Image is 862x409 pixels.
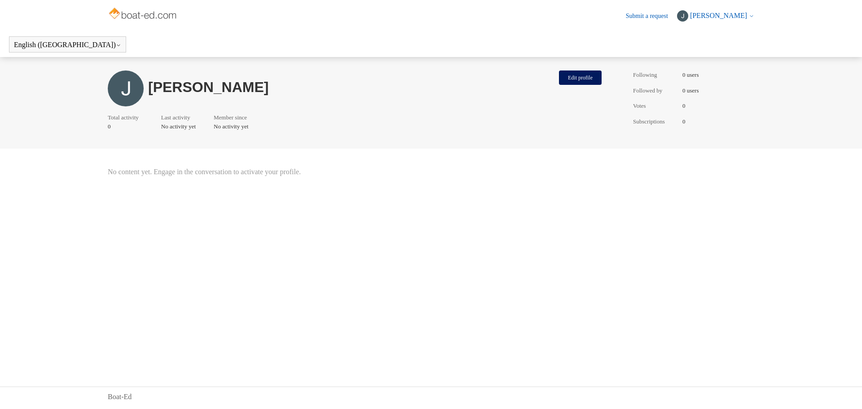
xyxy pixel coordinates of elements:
[108,391,132,402] a: Boat-Ed
[214,122,251,131] span: No activity yet
[108,167,606,177] span: No content yet. Engage in the conversation to activate your profile.
[148,82,554,93] h1: [PERSON_NAME]
[633,117,678,126] span: Subscriptions
[832,379,855,402] div: Live chat
[559,70,602,85] button: Edit profile
[690,12,747,19] span: [PERSON_NAME]
[633,70,678,79] span: Following
[626,11,677,21] a: Submit a request
[633,101,678,110] span: Votes
[161,113,191,122] span: Last activity
[677,10,754,22] button: [PERSON_NAME]
[14,41,121,49] button: English ([GEOGRAPHIC_DATA])
[682,70,699,79] span: 0 users
[214,113,247,122] span: Member since
[108,122,143,131] span: 0
[161,122,196,131] span: No activity yet
[108,113,139,122] span: Total activity
[682,101,686,110] span: 0
[108,5,179,23] img: Boat-Ed Help Center home page
[633,86,678,95] span: Followed by
[682,86,699,95] span: 0 users
[682,117,686,126] span: 0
